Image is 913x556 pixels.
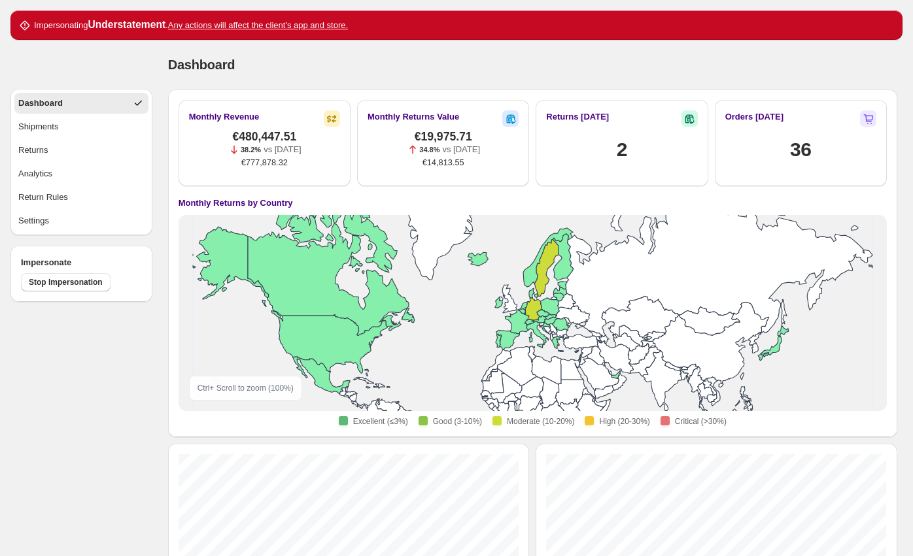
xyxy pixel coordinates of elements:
[241,146,261,154] span: 38.2%
[368,110,459,123] h2: Monthly Returns Value
[422,156,464,169] span: €14,813.55
[34,18,348,32] p: Impersonating .
[599,416,649,427] span: High (20-30%)
[29,277,103,287] span: Stop Impersonation
[18,191,68,204] div: Return Rules
[415,130,472,143] span: €19,975.71
[18,214,49,227] div: Settings
[14,187,148,208] button: Return Rules
[241,156,288,169] span: €777,878.32
[21,256,142,269] h4: Impersonate
[617,137,627,163] h1: 2
[546,110,609,123] h2: Returns [DATE]
[179,197,293,210] h4: Monthly Returns by Country
[433,416,482,427] span: Good (3-10%)
[18,144,48,157] div: Returns
[168,20,348,30] u: Any actions will affect the client's app and store.
[14,116,148,137] button: Shipments
[264,143,301,156] p: vs [DATE]
[18,120,58,133] div: Shipments
[14,93,148,114] button: Dashboard
[189,110,260,123] h2: Monthly Revenue
[88,19,165,30] strong: Understatement
[18,97,63,110] div: Dashboard
[14,210,148,231] button: Settings
[14,140,148,161] button: Returns
[14,163,148,184] button: Analytics
[725,110,784,123] h2: Orders [DATE]
[790,137,812,163] h1: 36
[675,416,727,427] span: Critical (>30%)
[442,143,480,156] p: vs [DATE]
[189,376,302,401] div: Ctrl + Scroll to zoom ( 100 %)
[353,416,408,427] span: Excellent (≤3%)
[168,57,235,72] span: Dashboard
[419,146,439,154] span: 34.8%
[507,416,574,427] span: Moderate (10-20%)
[21,273,111,291] button: Stop Impersonation
[232,130,296,143] span: €480,447.51
[18,167,52,180] div: Analytics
